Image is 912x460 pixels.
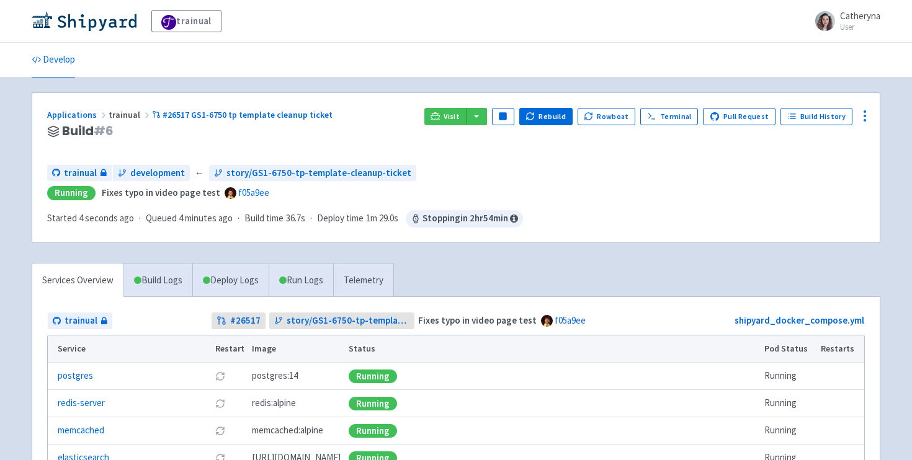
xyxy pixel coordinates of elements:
[94,122,114,139] span: # 6
[761,390,817,417] td: Running
[761,335,817,363] th: Pod Status
[215,426,225,436] button: Restart pod
[317,211,364,226] span: Deploy time
[238,187,269,198] a: f05a9ee
[735,314,864,326] a: shipyard_docker_compose.yml
[47,210,523,228] div: · · ·
[211,335,248,363] th: Restart
[418,314,537,326] strong: Fixes typo in video page test
[406,210,523,228] span: Stopping in 2 hr 54 min
[578,108,636,125] button: Rowboat
[761,363,817,390] td: Running
[124,263,192,298] a: Build Logs
[269,263,333,298] a: Run Logs
[212,312,266,329] a: #26517
[349,424,397,438] div: Running
[32,11,136,31] img: Shipyard logo
[444,112,460,122] span: Visit
[130,166,185,180] span: development
[780,108,852,125] a: Build History
[366,211,398,226] span: 1m 29.0s
[519,108,573,125] button: Rebuild
[269,312,415,329] a: story/GS1-6750-tp-template-cleanup-ticket
[492,108,514,125] button: Pause
[226,166,411,180] span: story/GS1-6750-tp-template-cleanup-ticket
[333,263,393,298] a: Telemetry
[146,212,233,224] span: Queued
[252,369,298,383] span: postgres:14
[62,124,114,138] span: Build
[215,371,225,381] button: Restart pod
[215,399,225,409] button: Restart pod
[47,109,109,120] a: Applications
[817,335,864,363] th: Restarts
[195,166,204,180] span: ←
[286,211,305,226] span: 36.7s
[840,10,880,22] span: Catheryna
[32,43,75,77] a: Develop
[555,314,586,326] a: f05a9ee
[345,335,761,363] th: Status
[58,369,93,383] a: postgres
[244,211,284,226] span: Build time
[113,165,190,182] a: development
[152,109,334,120] a: #26517 GS1-6750 tp template cleanup ticket
[209,165,416,182] a: story/GS1-6750-tp-template-cleanup-ticket
[287,314,410,328] span: story/GS1-6750-tp-template-cleanup-ticket
[349,397,397,410] div: Running
[424,108,467,125] a: Visit
[808,11,880,31] a: Catheryna User
[47,212,134,224] span: Started
[48,335,211,363] th: Service
[703,108,776,125] a: Pull Request
[252,423,323,438] span: memcached:alpine
[640,108,698,125] a: Terminal
[349,369,397,383] div: Running
[65,314,97,328] span: trainual
[151,10,221,32] a: trainual
[102,187,220,198] strong: Fixes typo in video page test
[109,109,152,120] span: trainual
[64,166,97,180] span: trainual
[58,396,105,410] a: redis-server
[840,23,880,31] small: User
[230,314,261,328] strong: # 26517
[47,186,96,200] div: Running
[48,312,112,329] a: trainual
[47,165,112,182] a: trainual
[179,212,233,224] time: 4 minutes ago
[252,396,296,410] span: redis:alpine
[192,263,269,298] a: Deploy Logs
[761,417,817,445] td: Running
[248,335,345,363] th: Image
[58,423,104,438] a: memcached
[32,263,123,298] a: Services Overview
[79,212,134,224] time: 4 seconds ago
